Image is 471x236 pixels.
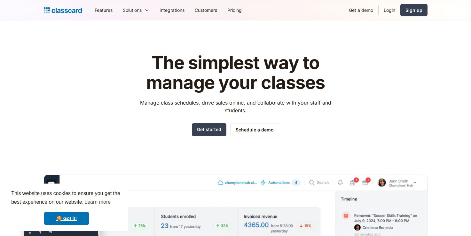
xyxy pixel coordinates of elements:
span: This website uses cookies to ensure you get the best experience on our website. [11,190,122,207]
a: Get a demo [344,3,378,17]
div: Sign up [405,7,422,13]
a: home [44,6,82,15]
p: Manage class schedules, drive sales online, and collaborate with your staff and students. [134,99,337,114]
a: Login [379,3,400,17]
a: Get started [192,123,226,136]
a: Integrations [154,3,190,17]
a: dismiss cookie message [44,212,89,225]
div: cookieconsent [5,184,128,231]
a: learn more about cookies [83,197,112,207]
a: Sign up [400,4,428,16]
h1: The simplest way to manage your classes [134,53,337,92]
div: Solutions [123,7,142,13]
a: Schedule a demo [230,123,279,136]
a: Features [90,3,118,17]
a: Pricing [222,3,247,17]
a: Customers [190,3,222,17]
div: Solutions [118,3,154,17]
